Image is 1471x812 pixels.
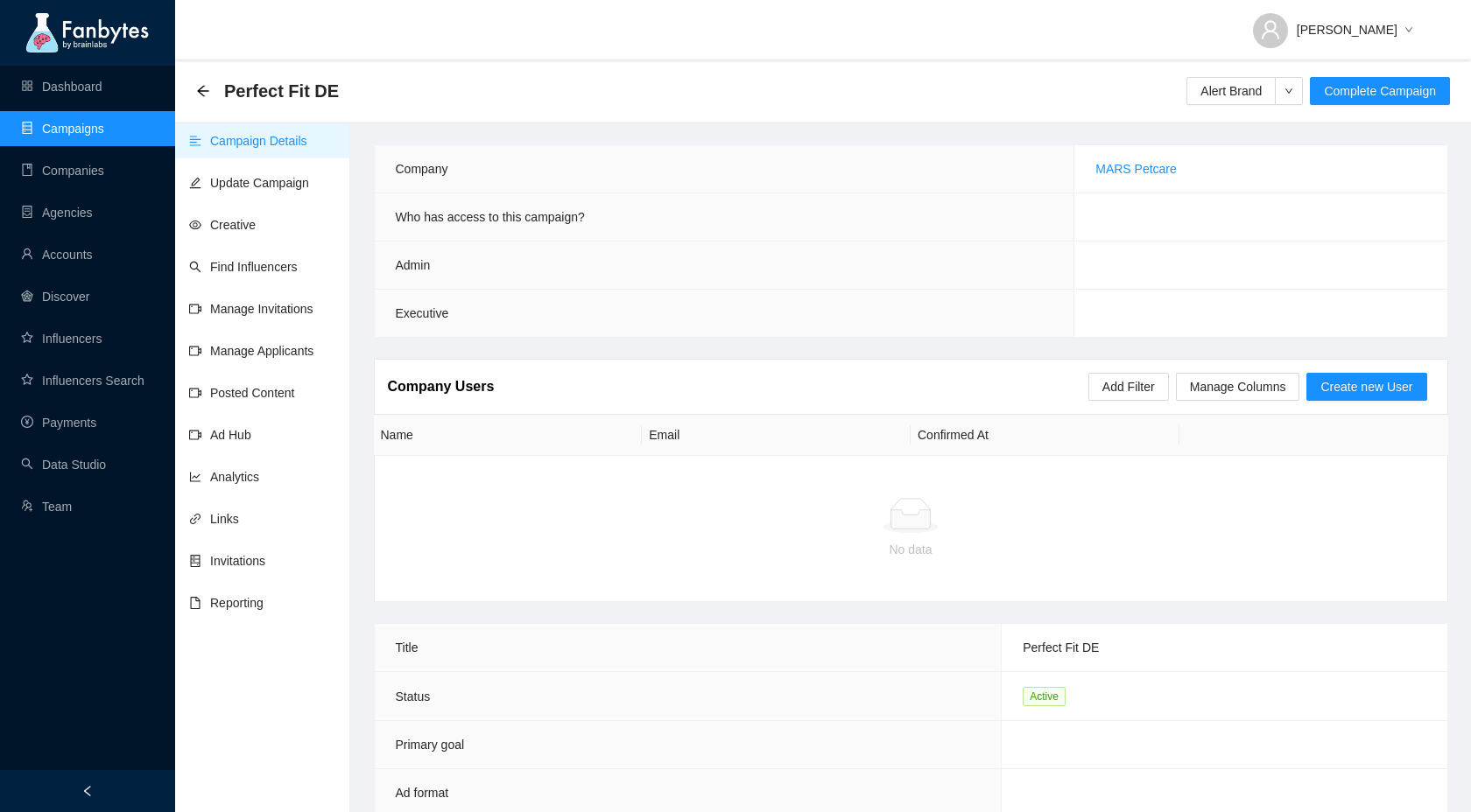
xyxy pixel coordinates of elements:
a: containerAgencies [21,206,93,220]
button: Create new User [1306,373,1426,401]
a: starInfluencers [21,332,102,346]
span: Who has access to this campaign? [396,210,585,224]
span: [PERSON_NAME] [1297,20,1397,39]
a: radar-chartDiscover [21,290,89,304]
a: hddInvitations [189,554,265,568]
span: Executive [396,306,449,320]
span: user [1260,19,1281,40]
a: searchData Studio [21,458,106,472]
a: video-cameraManage Invitations [189,302,313,316]
a: databaseCampaigns [21,122,104,136]
a: starInfluencers Search [21,374,144,388]
span: Status [396,689,431,703]
span: Active [1023,687,1066,706]
span: Admin [396,258,431,272]
a: fileReporting [189,596,264,610]
a: align-leftCampaign Details [189,134,307,148]
a: video-cameraManage Applicants [189,344,313,358]
button: Manage Columns [1176,373,1300,401]
button: [PERSON_NAME]down [1239,9,1427,37]
a: linkLinks [189,512,239,526]
th: Email [642,415,911,456]
span: Alert Brand [1200,81,1262,101]
a: searchFind Influencers [189,260,298,274]
a: appstoreDashboard [21,80,102,94]
span: Perfect Fit DE [224,77,339,105]
span: Primary goal [396,738,465,752]
span: down [1276,87,1302,95]
span: left [81,785,94,797]
a: usergroup-addTeam [21,500,72,514]
button: Complete Campaign [1310,77,1450,105]
span: Add Filter [1102,377,1155,396]
span: down [1404,25,1413,36]
button: Alert Brand [1186,77,1276,105]
a: pay-circlePayments [21,416,96,430]
span: Perfect Fit DE [1023,640,1099,654]
button: down [1275,77,1303,105]
span: Company [396,162,448,176]
a: line-chartAnalytics [189,470,259,484]
a: editUpdate Campaign [189,176,309,190]
a: bookCompanies [21,164,104,178]
a: video-cameraPosted Content [189,386,295,400]
a: userAccounts [21,248,93,262]
div: No data [389,540,1433,559]
button: Add Filter [1088,373,1169,401]
span: Ad format [396,786,449,800]
th: Confirmed At [911,415,1179,456]
span: Create new User [1320,377,1412,396]
span: arrow-left [196,84,210,98]
span: Manage Columns [1190,377,1286,396]
span: Title [396,640,419,654]
a: MARS Petcare [1095,162,1177,176]
a: eyeCreative [189,218,256,232]
article: Company Users [388,375,495,397]
span: Complete Campaign [1324,81,1436,101]
a: video-cameraAd Hub [189,428,251,442]
th: Name [374,415,643,456]
div: Back [196,84,210,99]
